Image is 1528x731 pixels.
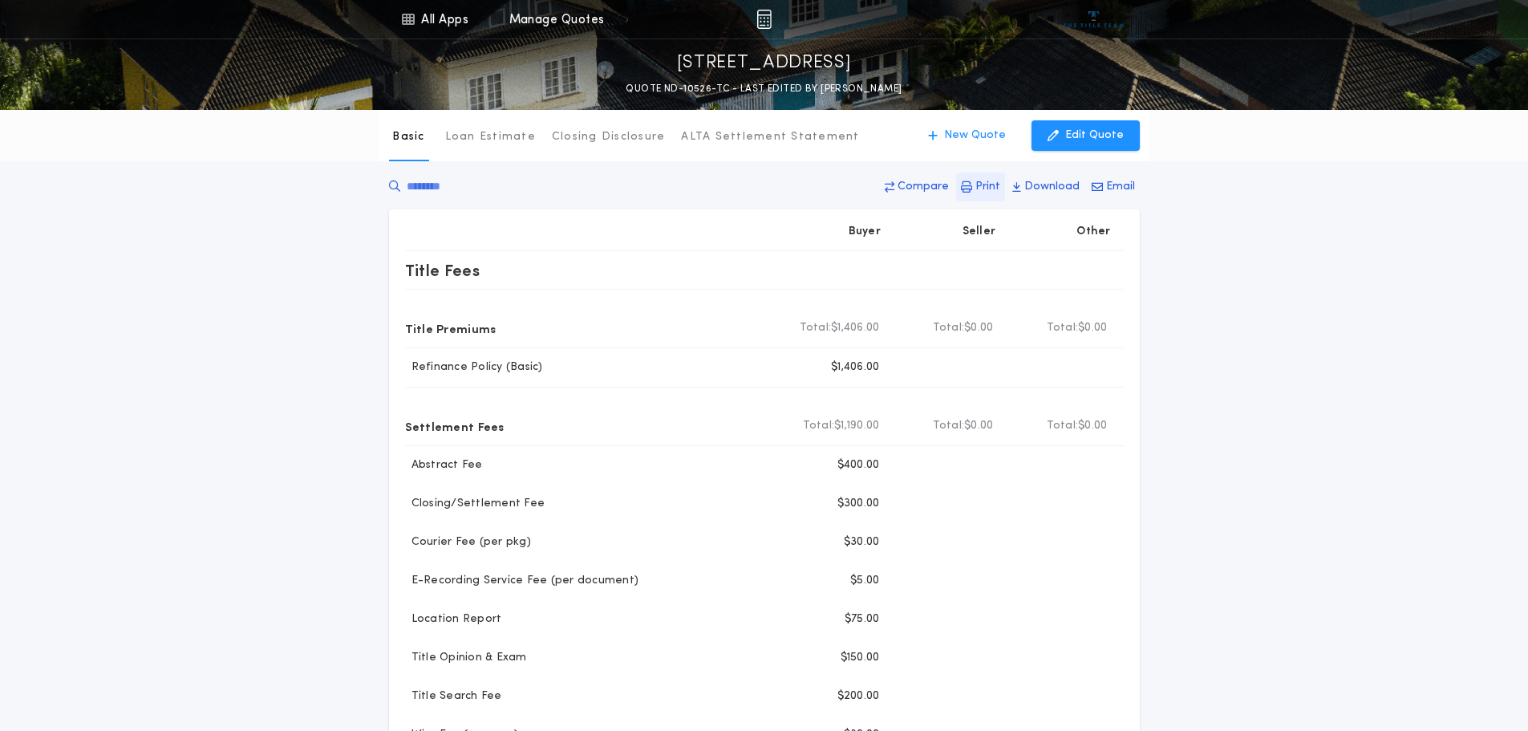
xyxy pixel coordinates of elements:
[1078,320,1107,336] span: $0.00
[803,418,835,434] b: Total:
[1007,173,1084,201] button: Download
[956,173,1005,201] button: Print
[756,10,772,29] img: img
[837,457,880,473] p: $400.00
[912,120,1022,151] button: New Quote
[405,457,483,473] p: Abstract Fee
[831,320,879,336] span: $1,406.00
[405,496,545,512] p: Closing/Settlement Fee
[405,573,639,589] p: E-Recording Service Fee (per document)
[898,179,949,195] p: Compare
[837,688,880,705] p: $200.00
[844,534,880,550] p: $30.00
[405,650,527,666] p: Title Opinion & Exam
[405,315,496,341] p: Title Premiums
[975,179,1000,195] p: Print
[445,129,536,145] p: Loan Estimate
[963,224,996,240] p: Seller
[1076,224,1110,240] p: Other
[405,611,502,627] p: Location Report
[933,418,965,434] b: Total:
[837,496,880,512] p: $300.00
[552,129,666,145] p: Closing Disclosure
[800,320,832,336] b: Total:
[1078,418,1107,434] span: $0.00
[841,650,880,666] p: $150.00
[405,359,543,376] p: Refinance Policy (Basic)
[1065,128,1124,144] p: Edit Quote
[626,81,902,97] p: QUOTE ND-10526-TC - LAST EDITED BY [PERSON_NAME]
[1047,320,1079,336] b: Total:
[1106,179,1135,195] p: Email
[850,573,879,589] p: $5.00
[1047,418,1079,434] b: Total:
[944,128,1006,144] p: New Quote
[392,129,424,145] p: Basic
[849,224,881,240] p: Buyer
[933,320,965,336] b: Total:
[1064,11,1124,27] img: vs-icon
[880,173,954,201] button: Compare
[405,258,480,283] p: Title Fees
[1032,120,1140,151] button: Edit Quote
[964,418,993,434] span: $0.00
[834,418,879,434] span: $1,190.00
[964,320,993,336] span: $0.00
[405,688,502,705] p: Title Search Fee
[831,359,879,376] p: $1,406.00
[405,534,531,550] p: Courier Fee (per pkg)
[677,51,852,76] p: [STREET_ADDRESS]
[1024,179,1080,195] p: Download
[681,129,859,145] p: ALTA Settlement Statement
[405,413,505,439] p: Settlement Fees
[845,611,880,627] p: $75.00
[1087,173,1140,201] button: Email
